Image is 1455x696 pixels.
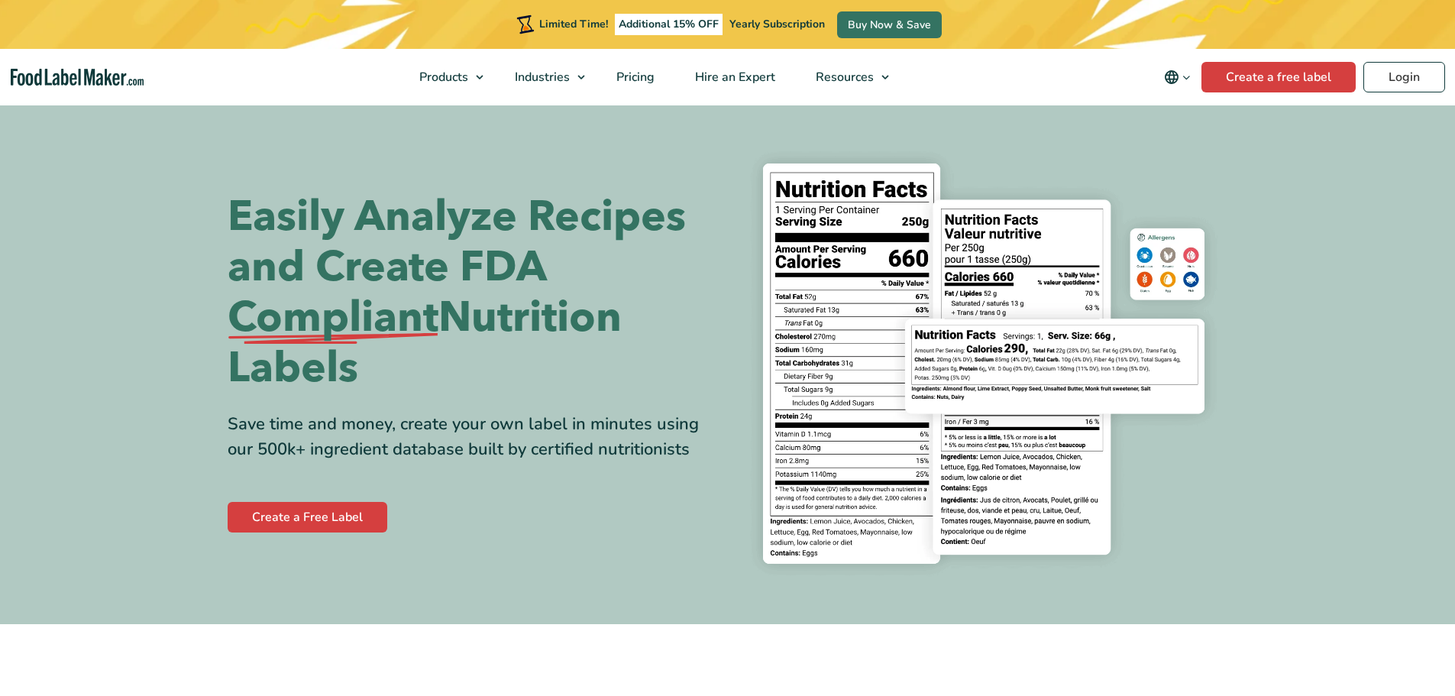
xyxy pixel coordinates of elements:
[1201,62,1356,92] a: Create a free label
[612,69,656,86] span: Pricing
[615,14,723,35] span: Additional 15% OFF
[811,69,875,86] span: Resources
[597,49,671,105] a: Pricing
[510,69,571,86] span: Industries
[1153,62,1201,92] button: Change language
[495,49,593,105] a: Industries
[399,49,491,105] a: Products
[539,17,608,31] span: Limited Time!
[228,293,438,343] span: Compliant
[1363,62,1445,92] a: Login
[11,69,144,86] a: Food Label Maker homepage
[415,69,470,86] span: Products
[228,412,716,462] div: Save time and money, create your own label in minutes using our 500k+ ingredient database built b...
[228,192,716,393] h1: Easily Analyze Recipes and Create FDA Nutrition Labels
[729,17,825,31] span: Yearly Subscription
[228,502,387,533] a: Create a Free Label
[690,69,777,86] span: Hire an Expert
[675,49,792,105] a: Hire an Expert
[796,49,897,105] a: Resources
[837,11,942,38] a: Buy Now & Save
